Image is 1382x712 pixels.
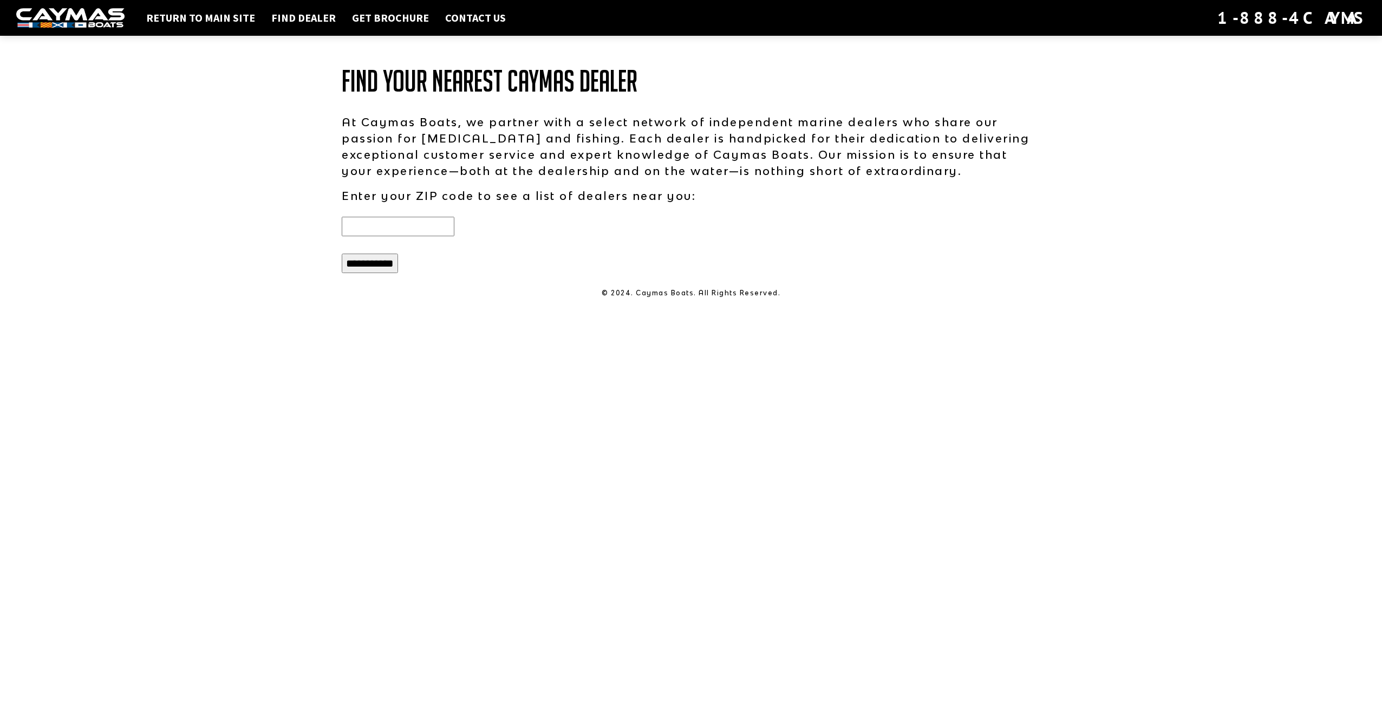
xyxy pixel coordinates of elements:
a: Return to main site [141,11,260,25]
a: Find Dealer [266,11,341,25]
h1: Find Your Nearest Caymas Dealer [342,65,1040,98]
a: Contact Us [440,11,511,25]
p: © 2024. Caymas Boats. All Rights Reserved. [342,288,1040,298]
div: 1-888-4CAYMAS [1217,6,1366,30]
p: Enter your ZIP code to see a list of dealers near you: [342,187,1040,204]
a: Get Brochure [347,11,434,25]
p: At Caymas Boats, we partner with a select network of independent marine dealers who share our pas... [342,114,1040,179]
img: white-logo-c9c8dbefe5ff5ceceb0f0178aa75bf4bb51f6bca0971e226c86eb53dfe498488.png [16,8,125,28]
